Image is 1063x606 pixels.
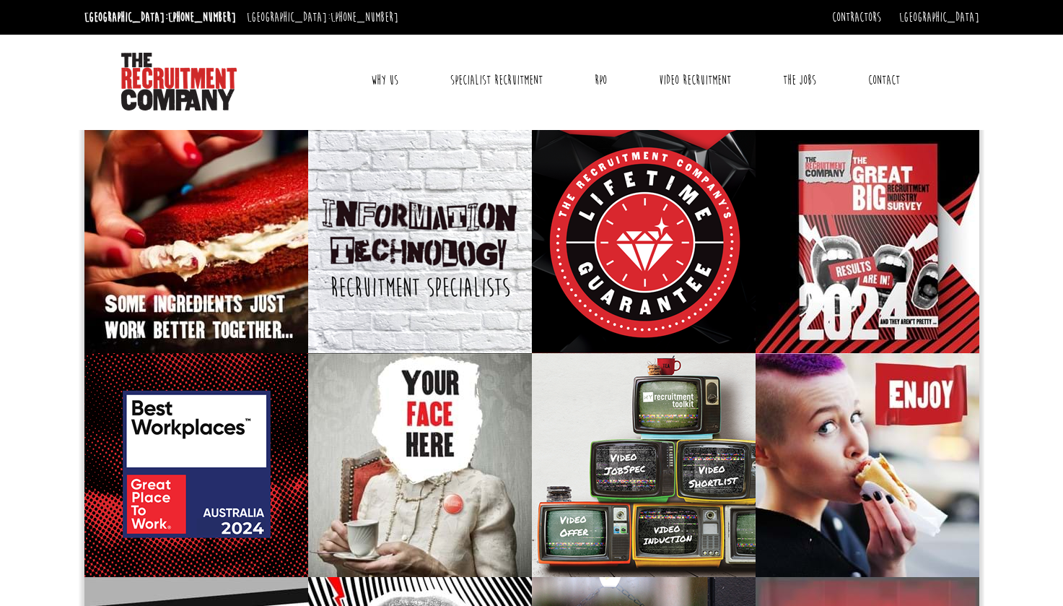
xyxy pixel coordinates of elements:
[899,9,979,25] a: [GEOGRAPHIC_DATA]
[857,62,911,98] a: Contact
[81,6,240,29] li: [GEOGRAPHIC_DATA]:
[832,9,881,25] a: Contractors
[243,6,402,29] li: [GEOGRAPHIC_DATA]:
[584,62,618,98] a: RPO
[360,62,409,98] a: Why Us
[168,9,236,25] a: [PHONE_NUMBER]
[648,62,742,98] a: Video Recruitment
[121,53,237,111] img: The Recruitment Company
[331,9,398,25] a: [PHONE_NUMBER]
[772,62,827,98] a: The Jobs
[439,62,554,98] a: Specialist Recruitment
